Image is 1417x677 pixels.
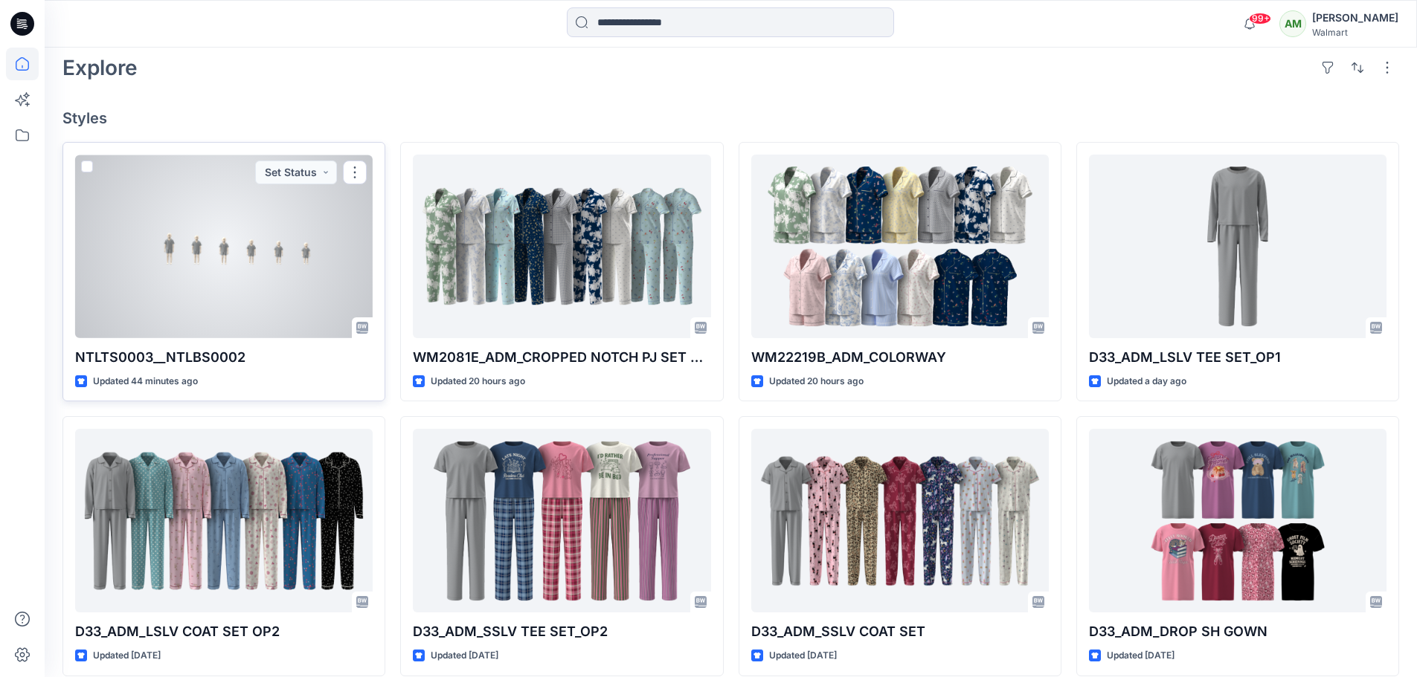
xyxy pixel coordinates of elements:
[62,109,1399,127] h4: Styles
[75,621,373,642] p: D33_ADM_LSLV COAT SET OP2
[75,155,373,338] a: NTLTS0003__NTLBS0002
[1312,9,1398,27] div: [PERSON_NAME]
[431,648,498,664] p: Updated [DATE]
[413,347,710,368] p: WM2081E_ADM_CROPPED NOTCH PJ SET w/ STRAIGHT HEM TOP_COLORWAY
[93,374,198,389] p: Updated 44 minutes ago
[93,648,161,664] p: Updated [DATE]
[1089,155,1387,338] a: D33_ADM_LSLV TEE SET_OP1
[751,621,1049,642] p: D33_ADM_SSLV COAT SET
[1312,27,1398,38] div: Walmart
[1279,10,1306,37] div: AM
[769,648,837,664] p: Updated [DATE]
[413,155,710,338] a: WM2081E_ADM_CROPPED NOTCH PJ SET w/ STRAIGHT HEM TOP_COLORWAY
[751,347,1049,368] p: WM22219B_ADM_COLORWAY
[1089,347,1387,368] p: D33_ADM_LSLV TEE SET_OP1
[751,155,1049,338] a: WM22219B_ADM_COLORWAY
[1107,648,1175,664] p: Updated [DATE]
[413,429,710,612] a: D33_ADM_SSLV TEE SET_OP2
[1107,374,1186,389] p: Updated a day ago
[1089,621,1387,642] p: D33_ADM_DROP SH GOWN
[1249,13,1271,25] span: 99+
[751,429,1049,612] a: D33_ADM_SSLV COAT SET
[1089,429,1387,612] a: D33_ADM_DROP SH GOWN
[62,56,138,80] h2: Explore
[431,374,525,389] p: Updated 20 hours ago
[413,621,710,642] p: D33_ADM_SSLV TEE SET_OP2
[769,374,864,389] p: Updated 20 hours ago
[75,347,373,368] p: NTLTS0003__NTLBS0002
[75,429,373,612] a: D33_ADM_LSLV COAT SET OP2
